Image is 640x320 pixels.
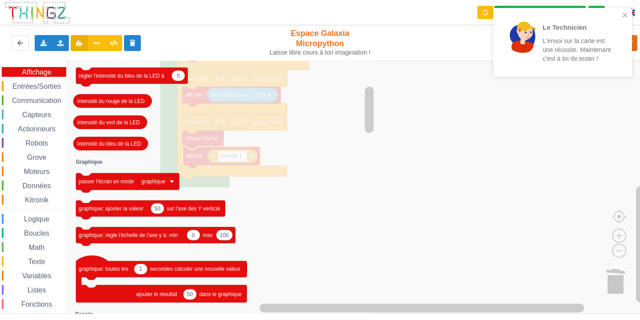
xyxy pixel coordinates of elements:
[79,73,164,79] text: régler l'intensité du bleu de la LED à
[139,266,142,272] text: 1
[177,73,180,79] text: 0
[20,300,53,308] span: Fonctions
[23,229,51,237] span: Boucles
[543,23,612,32] p: Le Technicien
[154,205,160,212] text: 50
[79,232,178,238] text: graphique: règle l'échelle de l'axe y à: min
[21,182,52,190] span: Données
[20,68,52,76] span: Affichage
[141,178,165,185] text: graphique
[79,266,128,272] text: graphique: toutes les
[77,119,140,126] text: intensité du vert de la LED
[136,291,177,297] text: ajouter le résultat
[266,49,375,56] div: Laisse libre cours à ton imagination !
[28,244,46,251] span: Math
[203,232,213,238] text: max
[622,12,628,20] button: close
[26,286,48,294] span: Listes
[543,36,612,63] p: L'envoi sur la carte est une réussite. Maintenant c'est à toi de tester !
[167,205,220,212] text: sur l'axe des Y vertical
[187,291,193,297] text: 50
[77,98,145,104] text: intensité du rouge de la LED
[199,291,242,297] text: dans le graphique
[23,168,51,175] span: Moteurs
[11,97,63,104] span: Communication
[77,141,141,147] text: intensité du bleu de la LED
[11,83,62,90] span: Entrées/Sorties
[24,139,49,147] span: Robots
[21,272,53,280] span: Variables
[76,159,103,165] text: Graphique
[23,215,51,223] span: Logique
[494,6,586,20] div: Ta base fonctionne bien !
[16,125,57,133] span: Actionneurs
[26,154,48,161] span: Grove
[21,111,52,119] span: Capteurs
[27,258,46,265] span: Texte
[150,266,240,272] text: secondes calculer une nouvelle valeur
[266,28,375,56] div: Espace Galaxia Micropython
[192,232,195,238] text: 0
[79,178,134,185] text: passer l'écran en mode
[220,232,228,238] text: 100
[79,205,143,212] text: graphique: ajouter la valeur
[4,1,71,24] img: thingz_logo.png
[24,196,50,204] span: Kitronik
